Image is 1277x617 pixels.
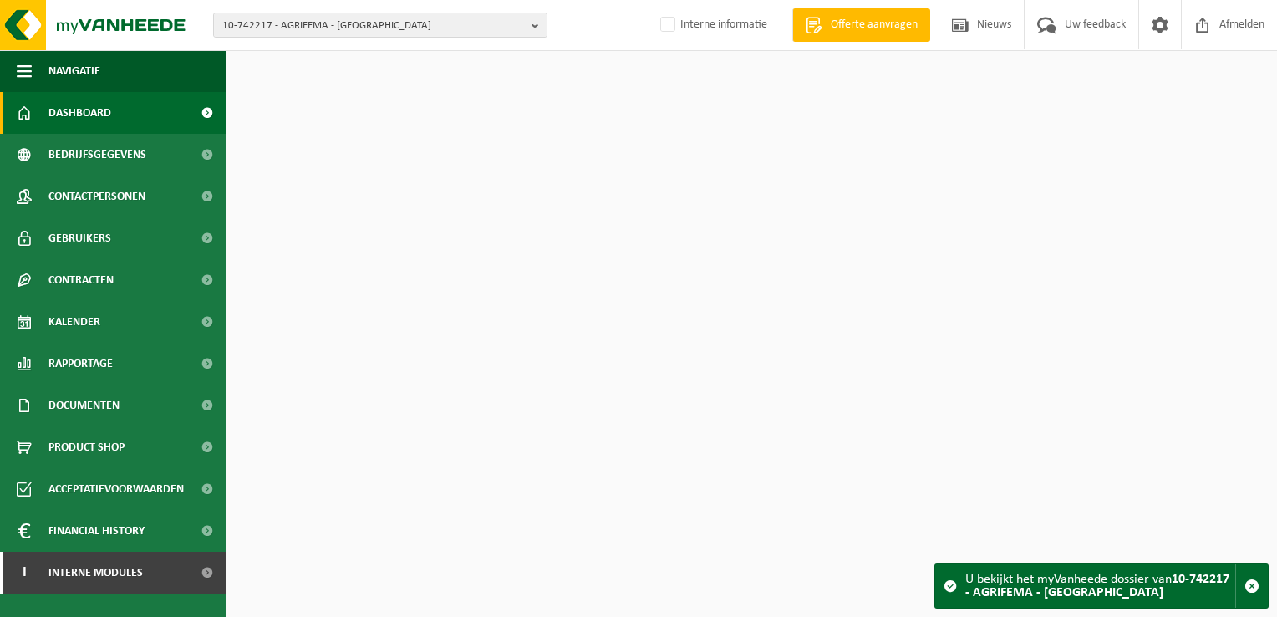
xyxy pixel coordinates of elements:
[792,8,930,42] a: Offerte aanvragen
[48,50,100,92] span: Navigatie
[48,134,146,176] span: Bedrijfsgegevens
[48,176,145,217] span: Contactpersonen
[48,259,114,301] span: Contracten
[48,301,100,343] span: Kalender
[48,343,113,385] span: Rapportage
[657,13,767,38] label: Interne informatie
[222,13,525,38] span: 10-742217 - AGRIFEMA - [GEOGRAPHIC_DATA]
[48,510,145,552] span: Financial History
[48,552,143,594] span: Interne modules
[213,13,547,38] button: 10-742217 - AGRIFEMA - [GEOGRAPHIC_DATA]
[48,92,111,134] span: Dashboard
[48,385,120,426] span: Documenten
[48,468,184,510] span: Acceptatievoorwaarden
[48,426,125,468] span: Product Shop
[965,573,1229,599] strong: 10-742217 - AGRIFEMA - [GEOGRAPHIC_DATA]
[17,552,32,594] span: I
[965,564,1235,608] div: U bekijkt het myVanheede dossier van
[827,17,922,33] span: Offerte aanvragen
[48,217,111,259] span: Gebruikers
